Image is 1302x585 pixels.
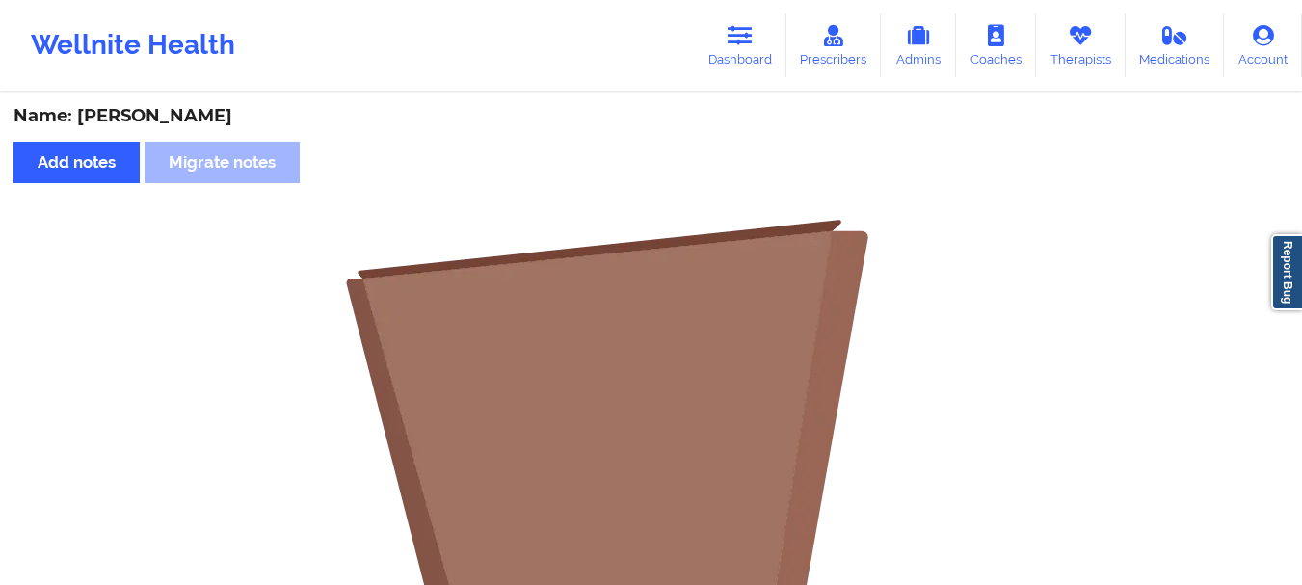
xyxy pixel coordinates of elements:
[1224,13,1302,77] a: Account
[956,13,1036,77] a: Coaches
[694,13,786,77] a: Dashboard
[1126,13,1225,77] a: Medications
[1271,234,1302,310] a: Report Bug
[786,13,882,77] a: Prescribers
[881,13,956,77] a: Admins
[13,105,1289,127] div: Name: [PERSON_NAME]
[1036,13,1126,77] a: Therapists
[13,142,140,183] button: Add notes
